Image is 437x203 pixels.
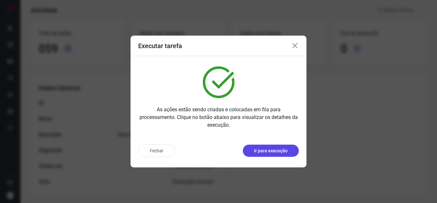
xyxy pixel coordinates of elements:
p: As ações estão sendo criadas e colocadas em fila para processamento. Clique no botão abaixo para ... [138,106,299,129]
h3: Executar tarefa [138,42,182,50]
button: Ir para execução [243,145,299,157]
img: verified.svg [203,66,234,98]
button: Fechar [138,144,175,157]
p: Ir para execução [254,148,288,154]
